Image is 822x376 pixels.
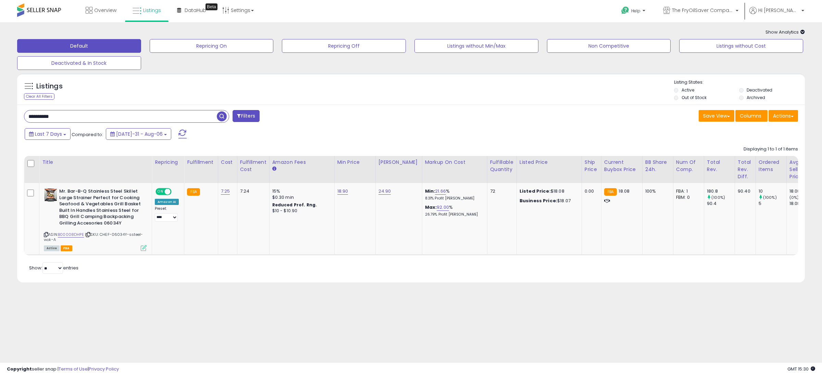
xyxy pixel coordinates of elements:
[679,39,803,53] button: Listings without Cost
[645,159,670,173] div: BB Share 24h.
[604,159,639,173] div: Current Buybox Price
[676,188,699,194] div: FBA: 1
[699,110,734,122] button: Save View
[789,188,817,194] div: 18.08
[17,39,141,53] button: Default
[765,29,805,35] span: Show Analytics
[61,245,72,251] span: FBA
[44,232,143,242] span: | SKU: CHEF-06034Y-ssteel-wok-A
[735,110,768,122] button: Columns
[747,95,765,100] label: Archived
[738,159,753,180] div: Total Rev. Diff.
[94,7,116,14] span: Overview
[143,7,161,14] span: Listings
[187,159,215,166] div: Fulfillment
[763,195,777,200] small: (100%)
[337,188,348,195] a: 18.90
[187,188,200,196] small: FBA
[749,7,804,22] a: Hi [PERSON_NAME]
[272,159,332,166] div: Amazon Fees
[155,199,179,205] div: Amazon AI
[789,159,814,180] div: Avg Selling Price
[36,82,63,91] h5: Listings
[682,95,707,100] label: Out of Stock
[337,159,373,166] div: Min Price
[585,188,596,194] div: 0.00
[155,206,179,222] div: Preset:
[425,188,435,194] b: Min:
[707,201,735,207] div: 90.4
[674,79,805,86] p: Listing States:
[676,194,699,201] div: FBM: 0
[425,188,482,201] div: %
[17,56,141,70] button: Deactivated & In Stock
[155,159,181,166] div: Repricing
[616,1,652,22] a: Help
[206,3,217,10] div: Tooltip anchor
[240,188,264,194] div: 7.24
[185,7,206,14] span: DataHub
[72,131,103,138] span: Compared to:
[789,195,799,200] small: (0%)
[740,112,761,119] span: Columns
[619,188,630,194] span: 18.08
[520,197,557,204] b: Business Price:
[425,159,484,166] div: Markup on Cost
[414,39,538,53] button: Listings without Min/Max
[233,110,259,122] button: Filters
[221,159,234,166] div: Cost
[520,198,576,204] div: $18.07
[240,159,266,173] div: Fulfillment Cost
[150,39,274,53] button: Repricing On
[44,188,58,202] img: 61yinYzGh9L._SL40_.jpg
[759,188,786,194] div: 10
[769,110,798,122] button: Actions
[44,245,60,251] span: All listings currently available for purchase on Amazon
[221,188,230,195] a: 7.25
[378,188,391,195] a: 24.90
[272,194,329,201] div: $0.30 min
[490,188,511,194] div: 72
[156,189,165,195] span: ON
[425,212,482,217] p: 26.79% Profit [PERSON_NAME]
[645,188,668,194] div: 100%
[585,159,598,173] div: Ship Price
[621,6,630,15] i: Get Help
[435,188,446,195] a: 21.66
[29,265,78,271] span: Show: entries
[744,146,798,153] div: Displaying 1 to 1 of 1 items
[747,87,772,93] label: Deactivated
[422,156,487,183] th: The percentage added to the cost of goods (COGS) that forms the calculator for Min & Max prices.
[42,159,149,166] div: Title
[547,39,671,53] button: Non Competitive
[759,159,784,173] div: Ordered Items
[44,188,147,250] div: ASIN:
[272,188,329,194] div: 15%
[25,128,71,140] button: Last 7 Days
[759,201,786,207] div: 5
[282,39,406,53] button: Repricing Off
[758,7,799,14] span: Hi [PERSON_NAME]
[707,188,735,194] div: 180.8
[789,201,817,207] div: 18.08
[738,188,750,194] div: 90.40
[378,159,419,166] div: [PERSON_NAME]
[672,7,734,14] span: The FryOilSaver Company
[272,208,329,214] div: $10 - $10.90
[682,87,694,93] label: Active
[490,159,514,173] div: Fulfillable Quantity
[707,159,732,173] div: Total Rev.
[520,188,576,194] div: $18.08
[520,188,551,194] b: Listed Price:
[171,189,182,195] span: OFF
[106,128,171,140] button: [DATE]-31 - Aug-06
[711,195,725,200] small: (100%)
[604,188,617,196] small: FBA
[425,196,482,201] p: 8.31% Profit [PERSON_NAME]
[272,202,317,208] b: Reduced Prof. Rng.
[676,159,701,173] div: Num of Comp.
[59,188,142,228] b: Mr. Bar-B-Q Stainless Steel Skillet Large Strainer Perfect for Cooking Seafood & Vegetables Grill...
[425,204,482,217] div: %
[437,204,449,211] a: 92.00
[24,93,54,100] div: Clear All Filters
